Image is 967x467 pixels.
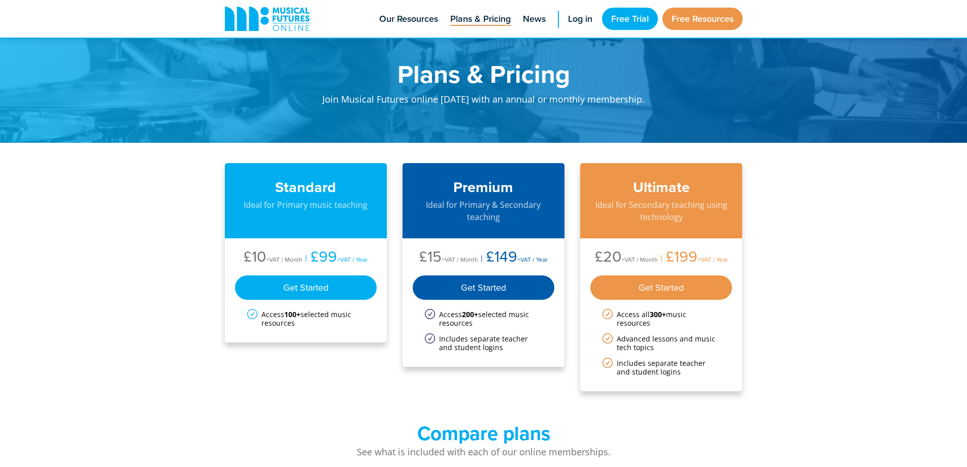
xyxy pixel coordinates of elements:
[442,255,478,264] span: +VAT / Month
[413,275,555,300] div: Get Started
[235,199,377,211] p: Ideal for Primary music teaching
[478,248,548,267] li: £149
[523,12,546,26] span: News
[303,248,368,267] li: £99
[590,199,732,223] p: Ideal for Secondary teaching using technology
[235,178,377,196] h3: Standard
[247,310,365,327] li: Access selected music resources
[413,199,555,223] p: Ideal for Primary & Secondary teaching
[266,255,303,264] span: +VAT / Month
[658,248,728,267] li: £199
[379,12,438,26] span: Our Resources
[517,255,548,264] span: +VAT / Year
[568,12,592,26] span: Log in
[662,8,743,30] a: Free Resources
[603,310,720,327] li: Access all music resources
[425,310,543,327] li: Access selected music resources
[603,334,720,352] li: Advanced lessons and music tech topics
[286,86,682,117] p: Join Musical Futures online [DATE] with an annual or monthly membership.
[337,255,368,264] span: +VAT / Year
[425,334,543,352] li: Includes separate teacher and student logins
[225,422,743,445] h2: Compare plans
[650,309,666,319] strong: 300+
[697,255,728,264] span: +VAT / Year
[602,8,658,30] a: Free Trial
[603,359,720,376] li: Includes separate teacher and student logins
[590,275,732,300] div: Get Started
[235,275,377,300] div: Get Started
[419,248,478,267] li: £15
[225,445,743,459] p: See what is included with each of our online memberships.
[413,178,555,196] h3: Premium
[450,12,511,26] span: Plans & Pricing
[462,309,478,319] strong: 200+
[244,248,303,267] li: £10
[595,248,658,267] li: £20
[621,255,658,264] span: +VAT / Month
[284,309,301,319] strong: 100+
[590,178,732,196] h3: Ultimate
[286,61,682,86] h1: Plans & Pricing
